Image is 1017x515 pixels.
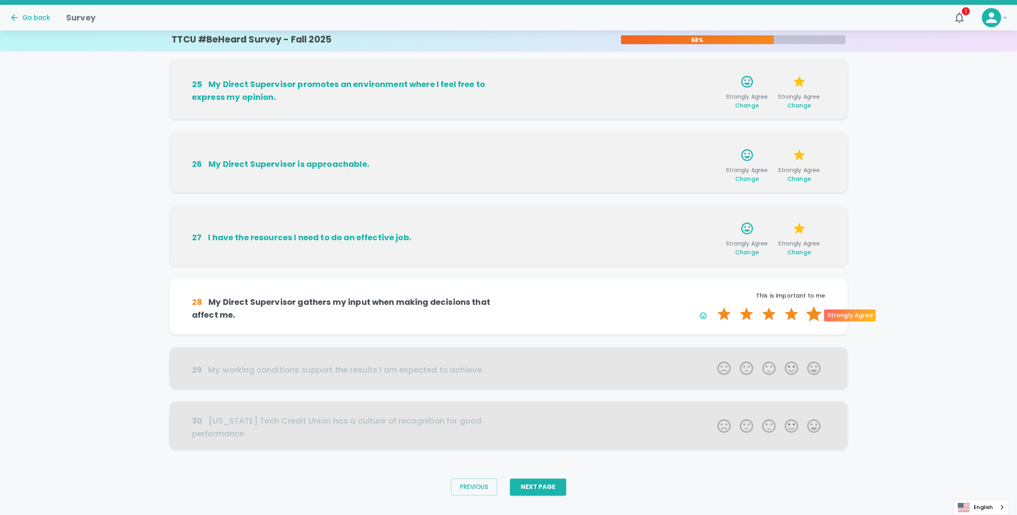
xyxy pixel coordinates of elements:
[954,500,1009,515] a: English
[735,101,759,109] span: Change
[787,101,811,109] span: Change
[953,499,1009,515] div: Language
[735,248,759,256] span: Change
[824,309,875,321] div: Strongly Agree
[192,158,509,170] h6: My Direct Supervisor is approachable.
[776,93,822,109] span: Strongly Agree
[735,175,759,183] span: Change
[621,36,774,44] p: 68%
[724,239,770,256] span: Strongly Agree
[192,296,202,308] div: 28
[510,479,566,495] button: Next Page
[10,13,50,22] button: Go back
[451,479,497,495] button: Previous
[192,78,509,103] h6: My Direct Supervisor promotes an environment where I feel free to express my opinion.
[509,292,825,300] p: This is important to me
[192,296,509,321] h6: My Direct Supervisor gathers my input when making decisions that affect me.
[192,231,202,244] div: 27
[66,11,96,24] h1: Survey
[950,8,969,27] button: 1
[192,231,509,244] h6: I have the resources I need to do an effective job.
[172,34,332,45] h4: TTCU #BeHeard Survey - Fall 2025
[953,499,1009,515] aside: Language selected: English
[724,93,770,109] span: Strongly Agree
[776,239,822,256] span: Strongly Agree
[787,175,811,183] span: Change
[724,166,770,183] span: Strongly Agree
[192,158,202,170] div: 26
[192,78,202,91] div: 25
[776,166,822,183] span: Strongly Agree
[962,7,970,15] span: 1
[787,248,811,256] span: Change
